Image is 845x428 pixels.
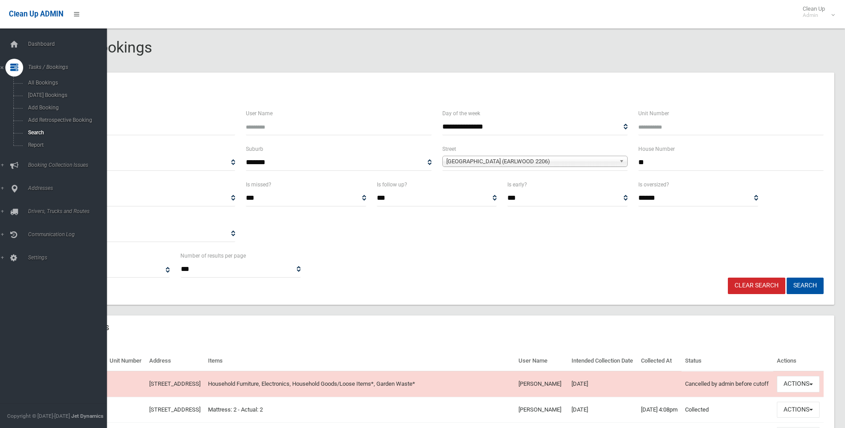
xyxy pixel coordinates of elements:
th: Unit Number [106,351,146,371]
label: Street [442,144,456,154]
span: All Bookings [25,80,106,86]
th: Actions [773,351,824,371]
td: [PERSON_NAME] [515,371,568,397]
th: User Name [515,351,568,371]
th: Status [682,351,773,371]
span: [DATE] Bookings [25,92,106,98]
label: User Name [246,109,273,118]
button: Search [787,278,824,294]
label: House Number [638,144,675,154]
a: [STREET_ADDRESS] [149,380,200,387]
td: Household Furniture, Electronics, Household Goods/Loose Items*, Garden Waste* [204,371,515,397]
button: Actions [777,376,820,392]
button: Actions [777,402,820,418]
th: Collected At [637,351,682,371]
span: Settings [25,254,114,261]
td: [DATE] [568,397,637,423]
span: Communication Log [25,231,114,238]
strong: Jet Dynamics [71,413,103,419]
a: [STREET_ADDRESS] [149,406,200,413]
label: Suburb [246,144,263,154]
td: Cancelled by admin before cutoff [682,371,773,397]
span: Addresses [25,185,114,191]
span: Booking Collection Issues [25,162,114,168]
th: Items [204,351,515,371]
label: Unit Number [638,109,669,118]
a: Clear Search [728,278,785,294]
small: Admin [803,12,825,19]
span: Clean Up [798,5,834,19]
span: Dashboard [25,41,114,47]
span: Add Retrospective Booking [25,117,106,123]
label: Is follow up? [377,180,407,190]
label: Number of results per page [180,251,246,261]
span: Clean Up ADMIN [9,10,63,18]
td: [PERSON_NAME] [515,397,568,423]
span: Copyright © [DATE]-[DATE] [7,413,70,419]
span: Search [25,129,106,136]
td: [DATE] 4:08pm [637,397,682,423]
span: [GEOGRAPHIC_DATA] (EARLWOOD 2206) [446,156,616,167]
label: Is oversized? [638,180,669,190]
span: Add Booking [25,105,106,111]
td: [DATE] [568,371,637,397]
span: Drivers, Trucks and Routes [25,208,114,214]
span: Tasks / Bookings [25,64,114,70]
label: Is early? [507,180,527,190]
td: Collected [682,397,773,423]
td: Mattress: 2 - Actual: 2 [204,397,515,423]
th: Intended Collection Date [568,351,637,371]
span: Report [25,142,106,148]
th: Address [146,351,204,371]
label: Is missed? [246,180,271,190]
label: Day of the week [442,109,480,118]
